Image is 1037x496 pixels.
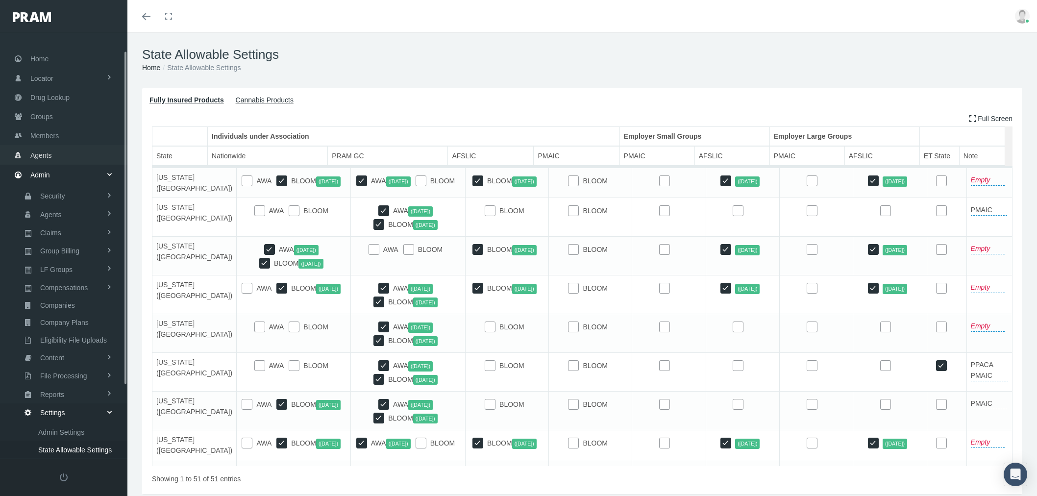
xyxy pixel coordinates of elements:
[40,188,65,204] span: Security
[40,332,107,348] span: Eligibility File Uploads
[971,279,1005,293] label: Empty
[38,442,112,458] span: State Allowable Settings
[413,298,438,308] span: ([DATE])
[735,439,760,449] span: ([DATE])
[494,205,539,216] label: BLOOM
[844,146,919,166] th: AFSLIC
[383,413,452,424] label: BLOOM
[286,175,355,187] label: BLOOM
[13,12,51,22] img: PRAM_20_x_78.png
[735,176,760,187] span: ([DATE])
[578,322,622,332] label: BLOOM
[619,146,694,166] th: PMAIC
[316,176,341,187] span: ([DATE])
[408,322,433,333] span: ([DATE])
[494,399,539,410] label: BLOOM
[971,396,1007,409] label: PMAIC
[149,96,234,104] a: Fully Insured Products
[883,176,907,187] span: ([DATE])
[769,127,919,147] th: Employer Large Groups
[30,88,70,107] span: Drug Lookup
[286,438,355,449] label: BLOOM
[264,360,299,371] label: AWA
[482,175,551,187] label: BLOOM
[578,399,622,410] label: BLOOM
[578,244,622,255] label: BLOOM
[316,439,341,449] span: ([DATE])
[251,175,286,186] label: AWA
[969,115,1012,122] a: Full Screen
[512,439,537,449] span: ([DATE])
[152,314,237,353] td: [US_STATE] ([GEOGRAPHIC_DATA])
[30,50,49,68] span: Home
[883,439,907,449] span: ([DATE])
[619,127,769,147] th: Employer Small Groups
[971,241,1005,254] label: Empty
[40,404,65,421] span: Settings
[971,434,1005,448] label: Empty
[388,205,447,217] label: AWA
[413,336,438,347] span: ([DATE])
[264,322,299,332] label: AWA
[152,146,208,166] th: State
[578,360,622,371] label: BLOOM
[388,322,447,333] label: AWA
[251,399,286,410] label: AWA
[971,172,1005,186] label: Empty
[735,245,760,255] span: ([DATE])
[294,245,319,255] span: ([DATE])
[152,392,237,430] td: [US_STATE] ([GEOGRAPHIC_DATA])
[534,146,619,166] th: PMAIC
[160,62,241,73] li: State Allowable Settings
[694,146,769,166] th: AFSLIC
[388,360,447,372] label: AWA
[298,322,343,332] label: BLOOM
[251,283,286,294] label: AWA
[413,244,458,255] label: BLOOM
[388,283,447,294] label: AWA
[919,146,959,166] th: ET State
[971,318,1005,332] label: Empty
[494,360,539,371] label: BLOOM
[142,47,1022,62] h1: State Allowable Settings
[298,205,343,216] label: BLOOM
[152,198,237,237] td: [US_STATE] ([GEOGRAPHIC_DATA])
[578,175,622,186] label: BLOOM
[971,464,1007,478] label: PMAIC
[883,245,907,255] span: ([DATE])
[142,64,160,72] a: Home
[251,438,286,448] label: AWA
[383,335,452,347] label: BLOOM
[1004,463,1027,486] div: Open Intercom Messenger
[30,107,53,126] span: Groups
[40,314,89,331] span: Company Plans
[383,219,452,230] label: BLOOM
[386,176,411,187] span: ([DATE])
[208,127,620,147] th: Individuals under Association
[578,438,622,448] label: BLOOM
[978,115,1012,123] span: Full Screen
[383,297,452,308] label: BLOOM
[30,69,53,88] span: Locator
[408,206,433,217] span: ([DATE])
[236,96,294,104] a: Cannabis Products
[769,146,844,166] th: PMAIC
[152,430,237,460] td: [US_STATE] ([GEOGRAPHIC_DATA])
[482,244,551,255] label: BLOOM
[274,244,333,255] label: AWA
[152,168,237,198] td: [US_STATE] ([GEOGRAPHIC_DATA])
[883,284,907,294] span: ([DATE])
[264,205,299,216] label: AWA
[40,243,79,259] span: Group Billing
[152,353,237,392] td: [US_STATE] ([GEOGRAPHIC_DATA])
[269,258,338,269] label: BLOOM
[40,386,64,403] span: Reports
[38,424,84,441] span: Admin Settings
[286,399,355,410] label: BLOOM
[316,284,341,294] span: ([DATE])
[40,279,88,296] span: Compensations
[971,202,1007,216] label: PMAIC
[1015,9,1030,24] img: user-placeholder.jpg
[512,176,537,187] span: ([DATE])
[408,361,433,372] span: ([DATE])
